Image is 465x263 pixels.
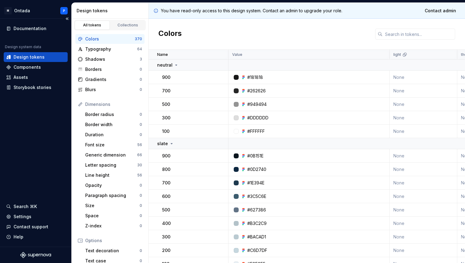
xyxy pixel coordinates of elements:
[85,248,140,254] div: Text decoration
[137,47,142,52] div: 64
[14,214,31,220] div: Settings
[140,248,142,253] div: 0
[162,115,170,121] p: 300
[162,101,170,107] p: 500
[85,142,137,148] div: Font size
[140,112,142,117] div: 0
[137,142,142,147] div: 56
[140,132,142,137] div: 0
[83,201,145,211] a: Size0
[85,172,137,178] div: Line height
[85,66,140,72] div: Borders
[247,128,265,134] div: #FFFFFF
[83,160,145,170] a: Letter spacing30
[140,203,142,208] div: 0
[85,238,142,244] div: Options
[85,111,140,118] div: Border radius
[137,163,142,168] div: 30
[247,153,264,159] div: #0B151E
[75,64,145,74] a: Borders0
[75,44,145,54] a: Typography64
[1,4,70,17] button: MOntadaP
[162,234,170,240] p: 300
[137,153,142,157] div: 66
[83,130,145,140] a: Duration0
[83,191,145,200] a: Paragraph spacing0
[140,213,142,218] div: 0
[14,8,30,14] div: Ontada
[247,207,266,213] div: #627386
[162,88,170,94] p: 700
[247,247,267,253] div: #C6D7DF
[4,202,68,211] button: Search ⌘K
[83,120,145,130] a: Border width0
[83,140,145,150] a: Font size56
[390,125,457,138] td: None
[14,25,46,32] div: Documentation
[83,221,145,231] a: Z-index0
[390,230,457,244] td: None
[421,5,460,16] a: Contact admin
[85,152,137,158] div: Generic dimension
[162,220,171,226] p: 400
[247,166,266,172] div: #0D2740
[383,29,455,40] input: Search in tokens...
[14,234,23,240] div: Help
[14,84,51,91] div: Storybook stories
[390,149,457,163] td: None
[390,84,457,98] td: None
[85,56,140,62] div: Shadows
[14,54,45,60] div: Design tokens
[140,183,142,188] div: 0
[83,211,145,221] a: Space0
[162,180,170,186] p: 700
[425,8,456,14] span: Contact admin
[4,212,68,222] a: Settings
[4,52,68,62] a: Design tokens
[247,234,266,240] div: #BACAD1
[157,141,168,147] p: slate
[83,110,145,119] a: Border radius0
[390,244,457,257] td: None
[390,217,457,230] td: None
[20,252,51,258] svg: Supernova Logo
[14,64,41,70] div: Components
[63,14,71,23] button: Collapse sidebar
[85,132,140,138] div: Duration
[390,203,457,217] td: None
[140,67,142,72] div: 0
[85,203,140,209] div: Size
[140,193,142,198] div: 0
[85,101,142,107] div: Dimensions
[247,101,267,107] div: #949494
[77,8,146,14] div: Design tokens
[85,162,137,168] div: Letter spacing
[140,223,142,228] div: 0
[247,88,266,94] div: #262626
[4,62,68,72] a: Components
[232,52,242,57] p: Value
[83,170,145,180] a: Line height56
[162,74,170,80] p: 900
[4,72,68,82] a: Assets
[14,224,48,230] div: Contact support
[162,207,170,213] p: 500
[4,24,68,33] a: Documentation
[390,163,457,176] td: None
[162,247,170,253] p: 200
[85,213,140,219] div: Space
[157,52,168,57] p: Name
[77,23,108,28] div: All tokens
[85,192,140,199] div: Paragraph spacing
[63,8,65,13] div: P
[85,223,140,229] div: Z-index
[390,71,457,84] td: None
[157,62,173,68] p: neutral
[158,29,182,40] h2: Colors
[247,180,264,186] div: #1E394E
[85,87,140,93] div: Blurs
[247,220,267,226] div: #B3C2C9
[137,173,142,178] div: 56
[162,128,169,134] p: 100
